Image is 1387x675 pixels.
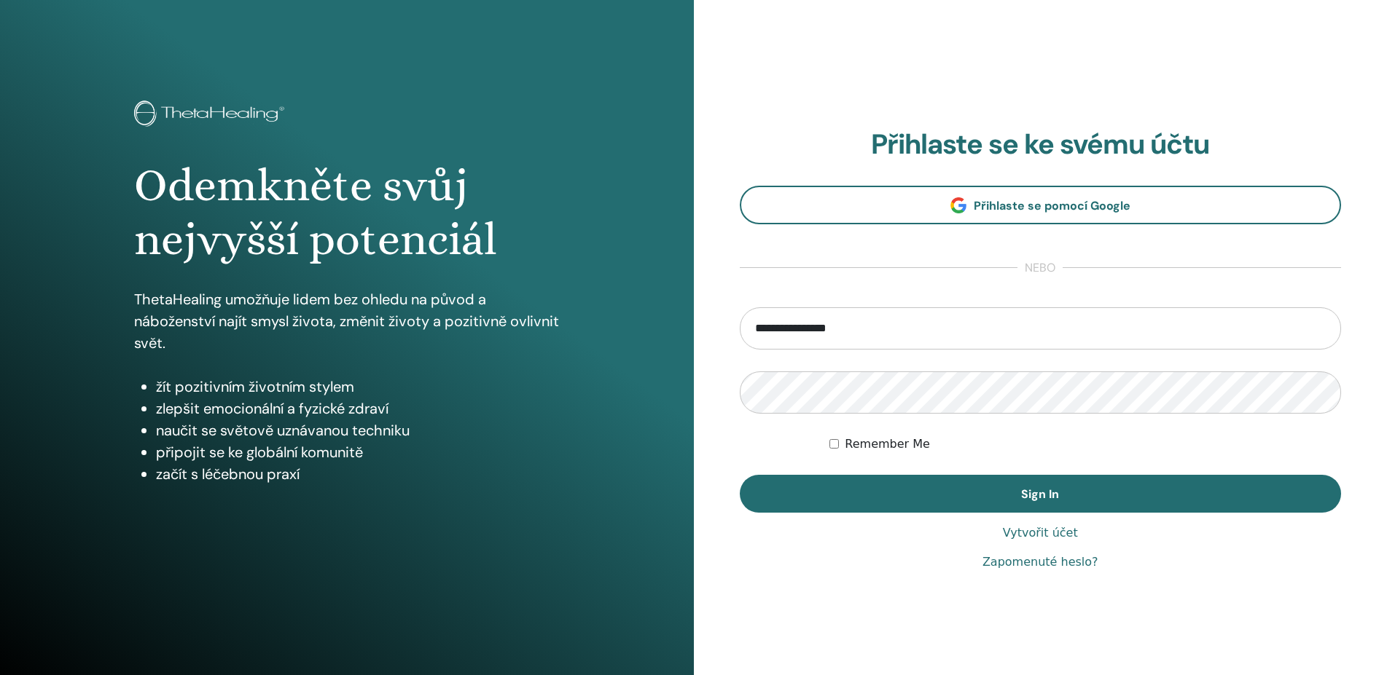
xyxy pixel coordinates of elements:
[974,198,1130,213] span: Přihlaste se pomocí Google
[134,288,560,354] p: ThetaHealing umožňuje lidem bez ohledu na původ a náboženství najít smysl života, změnit životy a...
[156,463,560,485] li: začít s léčebnou praxí
[1021,486,1059,502] span: Sign In
[156,441,560,463] li: připojit se ke globální komunitě
[156,376,560,398] li: žít pozitivním životním stylem
[829,435,1341,453] div: Keep me authenticated indefinitely or until I manually logout
[740,186,1342,224] a: Přihlaste se pomocí Google
[982,553,1098,571] a: Zapomenuté heslo?
[1003,524,1078,542] a: Vytvořit účet
[156,398,560,419] li: zlepšit emocionální a fyzické zdraví
[845,435,930,453] label: Remember Me
[156,419,560,441] li: naučit se světově uznávanou techniku
[740,475,1342,513] button: Sign In
[740,128,1342,162] h2: Přihlaste se ke svému účtu
[134,159,560,267] h1: Odemkněte svůj nejvyšší potenciál
[1017,259,1063,277] span: nebo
